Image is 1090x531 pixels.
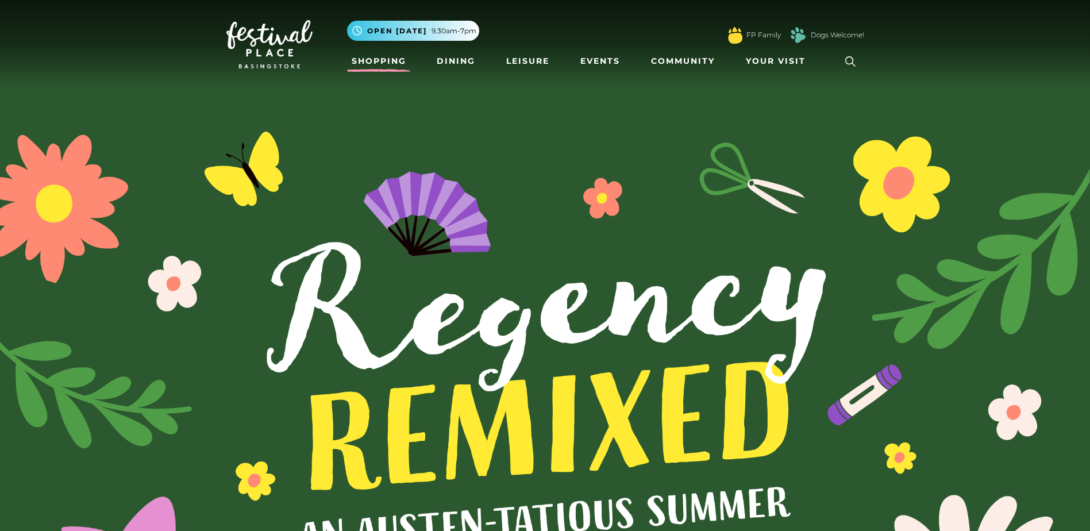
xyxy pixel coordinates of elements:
[746,30,781,40] a: FP Family
[502,51,554,72] a: Leisure
[432,51,480,72] a: Dining
[741,51,816,72] a: Your Visit
[347,21,479,41] button: Open [DATE] 9.30am-7pm
[432,26,476,36] span: 9.30am-7pm
[646,51,719,72] a: Community
[367,26,427,36] span: Open [DATE]
[347,51,411,72] a: Shopping
[811,30,864,40] a: Dogs Welcome!
[576,51,625,72] a: Events
[226,20,313,68] img: Festival Place Logo
[746,55,806,67] span: Your Visit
